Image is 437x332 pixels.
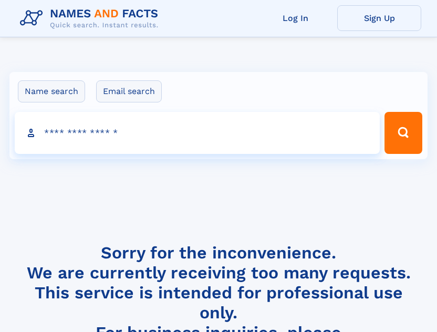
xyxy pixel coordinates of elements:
a: Log In [253,5,337,31]
input: search input [15,112,380,154]
label: Email search [96,80,162,102]
img: Logo Names and Facts [16,4,167,33]
button: Search Button [384,112,422,154]
label: Name search [18,80,85,102]
a: Sign Up [337,5,421,31]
